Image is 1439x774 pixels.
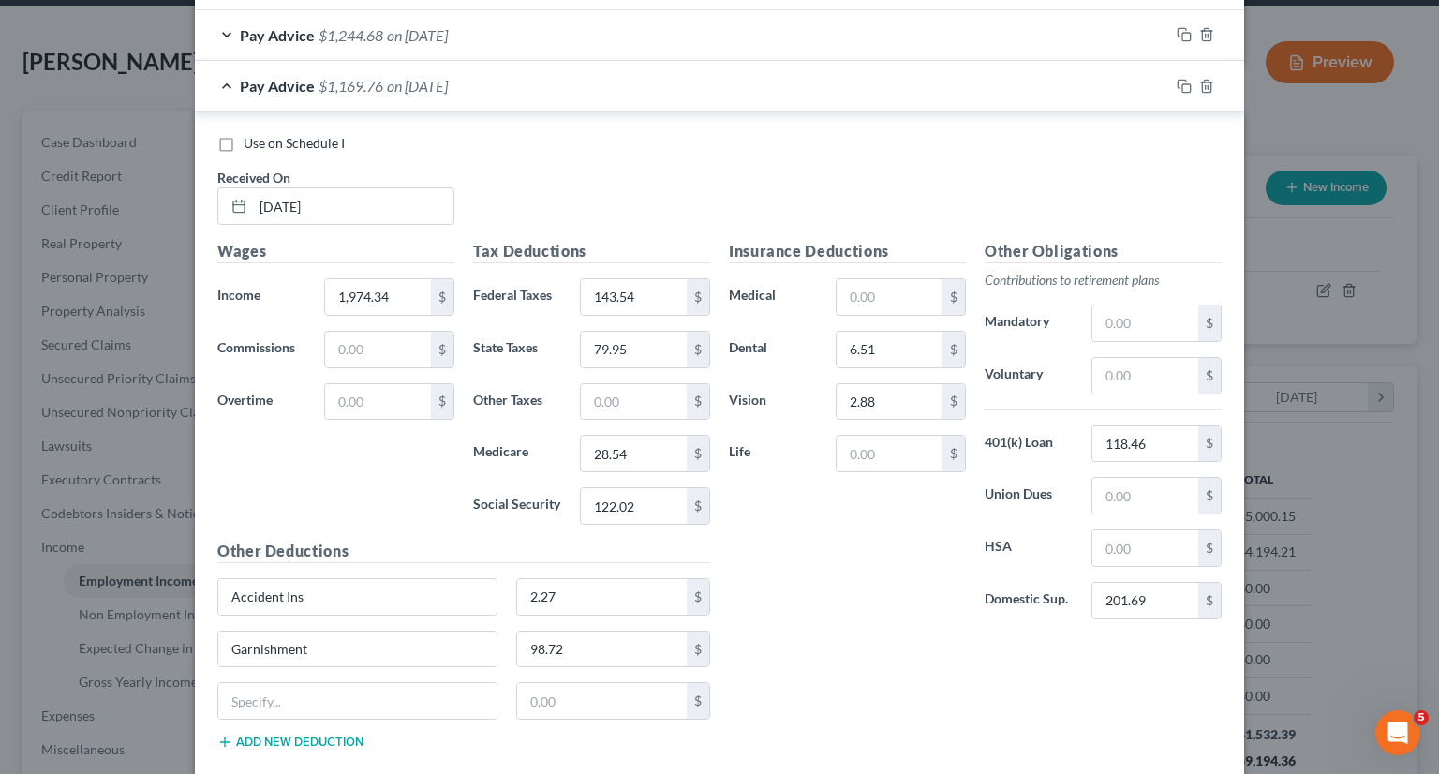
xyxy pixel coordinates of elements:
input: Specify... [218,632,497,667]
label: Vision [719,383,826,421]
label: Federal Taxes [464,278,571,316]
div: $ [687,279,709,315]
label: Dental [719,331,826,368]
input: 0.00 [325,279,431,315]
h5: Insurance Deductions [729,240,966,263]
label: Other Taxes [464,383,571,421]
div: $ [687,436,709,471]
div: $ [1198,478,1221,514]
h5: Tax Deductions [473,240,710,263]
input: 0.00 [1092,478,1198,514]
label: Medical [719,278,826,316]
div: $ [431,384,453,420]
div: $ [1198,530,1221,566]
span: $1,244.68 [319,26,383,44]
label: HSA [975,529,1082,567]
input: 0.00 [1092,583,1198,618]
div: $ [431,279,453,315]
div: $ [687,632,709,667]
p: Contributions to retirement plans [985,271,1222,290]
div: $ [1198,305,1221,341]
input: 0.00 [581,436,687,471]
span: $1,169.76 [319,77,383,95]
input: Specify... [218,683,497,719]
label: Domestic Sup. [975,582,1082,619]
span: Pay Advice [240,77,315,95]
input: 0.00 [517,632,688,667]
span: Use on Schedule I [244,135,345,151]
h5: Wages [217,240,454,263]
iframe: Intercom live chat [1375,710,1420,755]
div: $ [431,332,453,367]
div: $ [942,332,965,367]
div: $ [687,488,709,524]
input: MM/DD/YYYY [253,188,453,224]
input: 0.00 [837,384,942,420]
label: 401(k) Loan [975,425,1082,463]
input: 0.00 [1092,530,1198,566]
input: 0.00 [581,279,687,315]
input: 0.00 [325,384,431,420]
input: 0.00 [517,683,688,719]
div: $ [687,384,709,420]
input: 0.00 [837,436,942,471]
div: $ [1198,358,1221,394]
label: Commissions [208,331,315,368]
span: on [DATE] [387,77,448,95]
div: $ [1198,583,1221,618]
input: 0.00 [581,332,687,367]
button: Add new deduction [217,735,363,750]
input: 0.00 [1092,426,1198,462]
h5: Other Deductions [217,540,710,563]
div: $ [687,683,709,719]
input: 0.00 [837,279,942,315]
label: Life [719,435,826,472]
span: Income [217,287,260,303]
div: $ [942,384,965,420]
label: Overtime [208,383,315,421]
input: 0.00 [837,332,942,367]
input: 0.00 [1092,358,1198,394]
div: $ [1198,426,1221,462]
div: $ [942,436,965,471]
label: State Taxes [464,331,571,368]
input: 0.00 [325,332,431,367]
div: $ [942,279,965,315]
input: 0.00 [1092,305,1198,341]
label: Social Security [464,487,571,525]
input: 0.00 [581,488,687,524]
label: Medicare [464,435,571,472]
label: Mandatory [975,305,1082,342]
div: $ [687,579,709,615]
div: $ [687,332,709,367]
input: 0.00 [517,579,688,615]
h5: Other Obligations [985,240,1222,263]
span: Received On [217,170,290,186]
span: 5 [1414,710,1429,725]
span: Pay Advice [240,26,315,44]
input: 0.00 [581,384,687,420]
label: Voluntary [975,357,1082,394]
span: on [DATE] [387,26,448,44]
input: Specify... [218,579,497,615]
label: Union Dues [975,477,1082,514]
